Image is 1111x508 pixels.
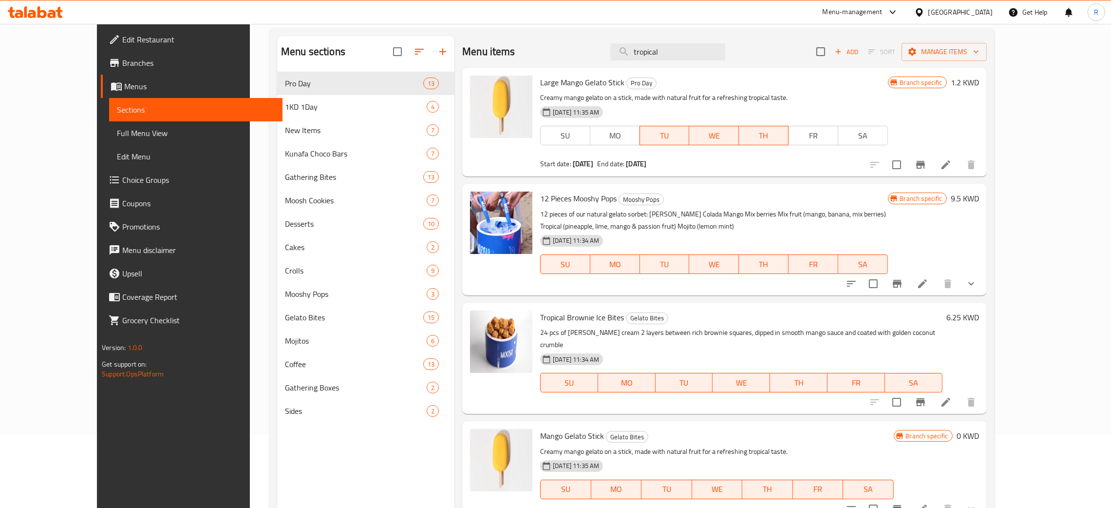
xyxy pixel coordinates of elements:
button: TU [656,373,713,392]
button: show more [960,272,983,295]
div: Gathering Bites13 [277,165,454,189]
svg: Show Choices [965,278,977,290]
span: TU [644,257,686,272]
a: Menu disclaimer [101,238,282,262]
button: WE [689,126,739,145]
span: MO [594,257,636,272]
div: Gelato Bites [626,313,668,324]
a: Coverage Report [101,285,282,309]
span: Choice Groups [122,174,275,186]
div: Coffee13 [277,352,454,376]
span: Tropical Brownie Ice Bites [540,310,624,325]
a: Full Menu View [109,121,282,145]
span: FR [831,376,881,390]
a: Choice Groups [101,168,282,192]
button: Branch-specific-item [909,153,932,176]
div: Pro Day [285,78,423,89]
span: Pro Day [627,78,656,89]
img: Mango Gelato Stick [470,429,532,491]
button: FR [828,373,885,392]
button: Branch-specific-item [909,391,932,414]
button: delete [960,391,983,414]
a: Menus [101,75,282,98]
p: 12 pieces of our natural gelato sorbet: [PERSON_NAME] Colada Mango Mix berries Mix fruit (mango, ... [540,208,887,233]
div: Desserts [285,218,423,230]
span: 2 [427,243,438,252]
h6: 1.2 KWD [951,76,979,89]
span: Gelato Bites [626,313,668,324]
div: items [423,78,439,89]
span: Add item [831,44,862,59]
span: Menu disclaimer [122,244,275,256]
div: Desserts10 [277,212,454,235]
div: [GEOGRAPHIC_DATA] [928,7,993,18]
span: Mojitos [285,335,427,347]
div: New Items [285,124,427,136]
div: Mooshy Pops [619,194,664,205]
span: Sort sections [408,40,431,63]
span: Mooshy Pops [619,194,663,205]
button: MO [598,373,656,392]
div: items [427,265,439,276]
div: Gelato Bites [285,312,423,323]
div: items [423,171,439,183]
button: MO [591,480,642,499]
div: New Items7 [277,118,454,142]
span: Gelato Bites [606,431,648,443]
a: Sections [109,98,282,121]
span: Version: [102,341,126,354]
span: SA [842,257,884,272]
img: Large Mango Gelato Stick [470,76,532,138]
a: Edit menu item [940,159,952,171]
span: WE [693,129,735,143]
span: [DATE] 11:35 AM [549,108,603,117]
span: 7 [427,149,438,158]
span: 3 [427,290,438,299]
span: Sections [117,104,275,116]
button: WE [692,480,743,499]
span: FR [797,482,840,496]
span: 13 [424,79,438,88]
button: WE [689,254,739,274]
a: Edit menu item [917,278,928,290]
span: Sides [285,405,427,417]
a: Grocery Checklist [101,309,282,332]
span: 2 [427,383,438,392]
h6: 6.25 KWD [946,311,979,324]
button: FR [793,480,844,499]
span: TH [743,129,785,143]
span: Branch specific [896,78,946,87]
span: End date: [597,157,624,170]
span: [DATE] 11:34 AM [549,355,603,364]
span: Large Mango Gelato Stick [540,75,624,90]
button: SU [540,480,591,499]
p: Creamy mango gelato on a stick, made with natural fruit for a refreshing tropical taste. [540,446,893,458]
span: SU [545,376,594,390]
img: 12 Pieces Mooshy Pops [470,192,532,254]
a: Branches [101,51,282,75]
span: Edit Menu [117,151,275,162]
span: 10 [424,219,438,229]
div: items [427,101,439,113]
button: FR [788,126,838,145]
div: Sides2 [277,399,454,423]
span: R [1094,7,1098,18]
button: TH [742,480,793,499]
div: Gelato Bites15 [277,306,454,329]
div: Crolls9 [277,259,454,282]
h6: 0 KWD [957,429,979,443]
div: 1KD 1Day4 [277,95,454,118]
span: 1KD 1Day [285,101,427,113]
span: Select to update [863,274,884,294]
div: Mojitos6 [277,329,454,352]
span: TU [644,129,686,143]
button: TH [770,373,828,392]
span: SA [889,376,939,390]
nav: Menu sections [277,68,454,427]
img: Tropical Brownie Ice Bites [470,311,532,373]
div: items [427,288,439,300]
span: 13 [424,360,438,369]
span: WE [716,376,766,390]
input: search [610,43,725,60]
